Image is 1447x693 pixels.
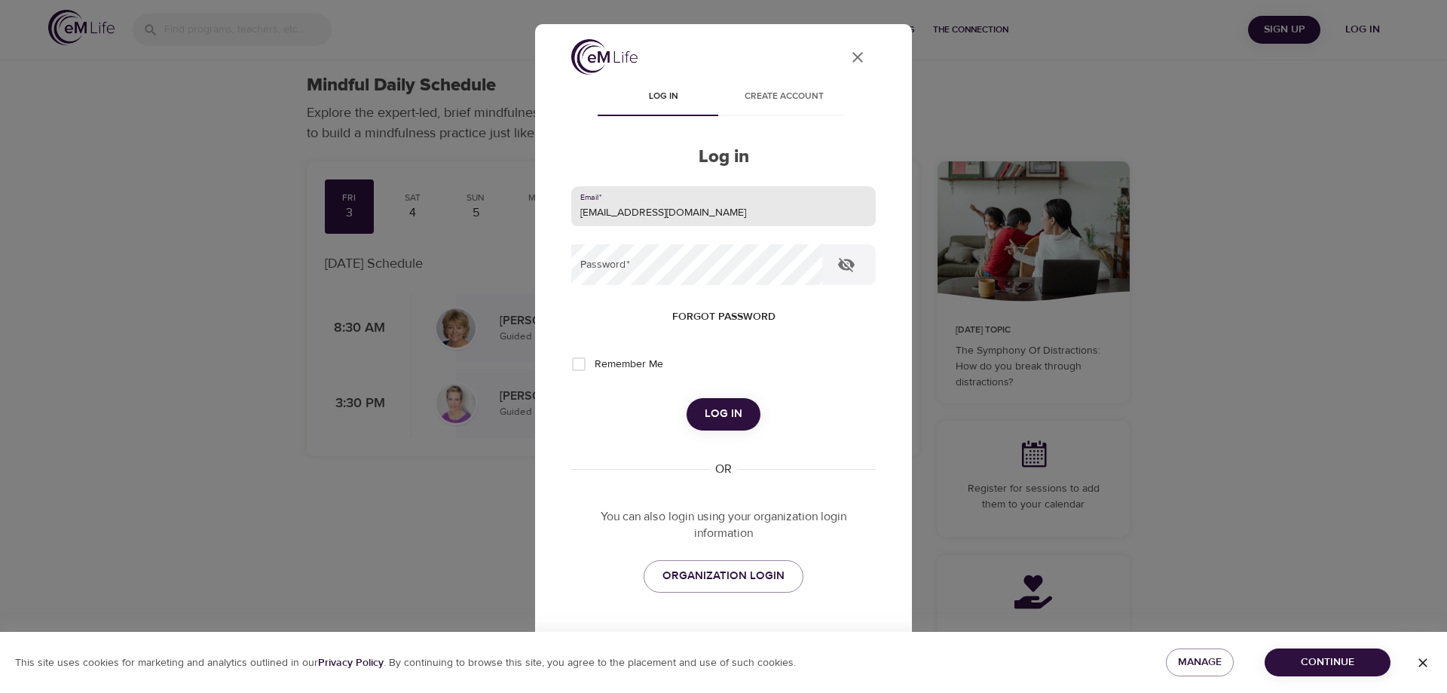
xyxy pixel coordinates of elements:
button: Forgot password [666,303,782,331]
span: Continue [1277,653,1378,672]
a: ORGANIZATION LOGIN [644,560,803,592]
span: Remember Me [595,357,663,373]
button: Log in [687,398,760,430]
div: disabled tabs example [571,80,876,116]
span: Manage [1178,653,1222,672]
span: Create account [733,89,835,105]
p: You can also login using your organization login information [571,508,876,543]
div: OR [709,461,738,478]
b: Privacy Policy [318,656,384,670]
span: ORGANIZATION LOGIN [662,566,785,586]
span: Forgot password [672,308,776,327]
button: close [840,39,876,75]
span: Log in [705,404,742,424]
span: Log in [612,89,714,105]
img: logo [571,39,638,75]
h2: Log in [571,146,876,168]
